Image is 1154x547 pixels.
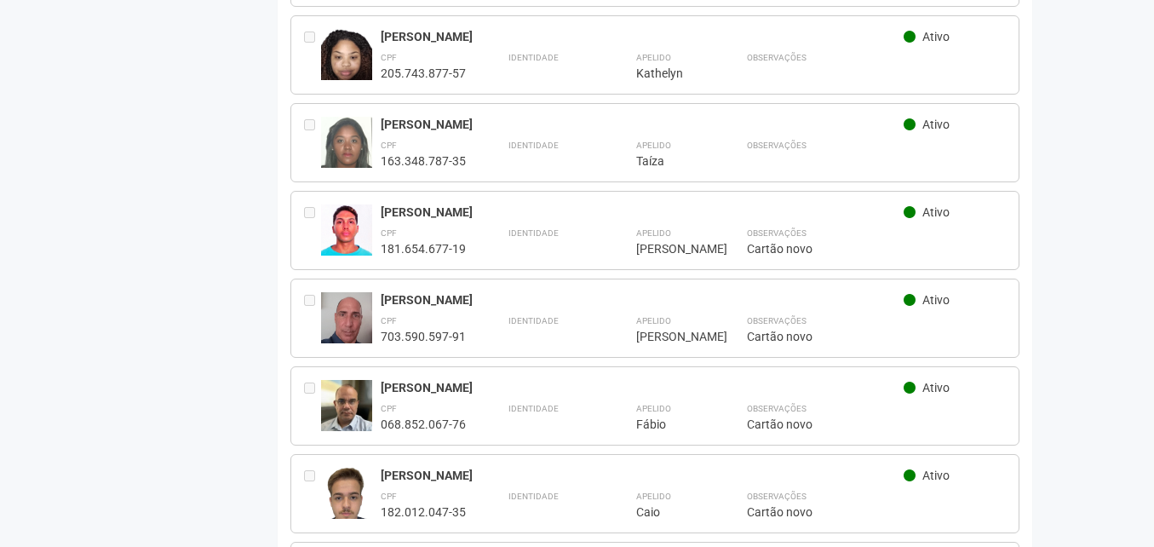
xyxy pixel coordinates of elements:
div: Fábio [636,417,704,432]
span: Ativo [922,381,950,394]
div: [PERSON_NAME] [381,468,904,483]
strong: Apelido [636,228,671,238]
div: Entre em contato com a Aministração para solicitar o cancelamento ou 2a via [304,380,321,432]
div: Cartão novo [747,329,1007,344]
strong: CPF [381,141,397,150]
strong: CPF [381,316,397,325]
div: Taíza [636,153,704,169]
div: Entre em contato com a Aministração para solicitar o cancelamento ou 2a via [304,204,321,256]
div: [PERSON_NAME] [381,292,904,308]
strong: Identidade [508,492,559,501]
div: [PERSON_NAME] [381,204,904,220]
strong: Apelido [636,53,671,62]
div: 703.590.597-91 [381,329,466,344]
strong: Observações [747,492,807,501]
div: Caio [636,504,704,520]
strong: CPF [381,228,397,238]
div: Entre em contato com a Aministração para solicitar o cancelamento ou 2a via [304,29,321,81]
div: [PERSON_NAME] [381,117,904,132]
span: Ativo [922,293,950,307]
div: [PERSON_NAME] [636,329,704,344]
strong: Observações [747,404,807,413]
strong: Identidade [508,141,559,150]
strong: Observações [747,228,807,238]
strong: Apelido [636,141,671,150]
div: 181.654.677-19 [381,241,466,256]
img: user.jpg [321,29,372,97]
strong: CPF [381,404,397,413]
strong: Apelido [636,316,671,325]
img: user.jpg [321,117,372,183]
img: user.jpg [321,468,372,536]
strong: CPF [381,492,397,501]
div: Cartão novo [747,504,1007,520]
span: Ativo [922,469,950,482]
div: [PERSON_NAME] [381,29,904,44]
img: user.jpg [321,380,372,437]
img: user.jpg [321,292,372,367]
strong: Identidade [508,404,559,413]
strong: Apelido [636,404,671,413]
strong: Observações [747,316,807,325]
strong: Identidade [508,316,559,325]
div: Cartão novo [747,241,1007,256]
div: 182.012.047-35 [381,504,466,520]
span: Ativo [922,30,950,43]
strong: Identidade [508,228,559,238]
span: Ativo [922,205,950,219]
div: [PERSON_NAME] [636,241,704,256]
div: 068.852.067-76 [381,417,466,432]
strong: Identidade [508,53,559,62]
img: user.jpg [321,204,372,256]
div: [PERSON_NAME] [381,380,904,395]
strong: Observações [747,53,807,62]
span: Ativo [922,118,950,131]
div: Entre em contato com a Aministração para solicitar o cancelamento ou 2a via [304,468,321,520]
div: 205.743.877-57 [381,66,466,81]
strong: CPF [381,53,397,62]
div: Entre em contato com a Aministração para solicitar o cancelamento ou 2a via [304,117,321,169]
div: Kathelyn [636,66,704,81]
div: Entre em contato com a Aministração para solicitar o cancelamento ou 2a via [304,292,321,344]
strong: Apelido [636,492,671,501]
strong: Observações [747,141,807,150]
div: Cartão novo [747,417,1007,432]
div: 163.348.787-35 [381,153,466,169]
